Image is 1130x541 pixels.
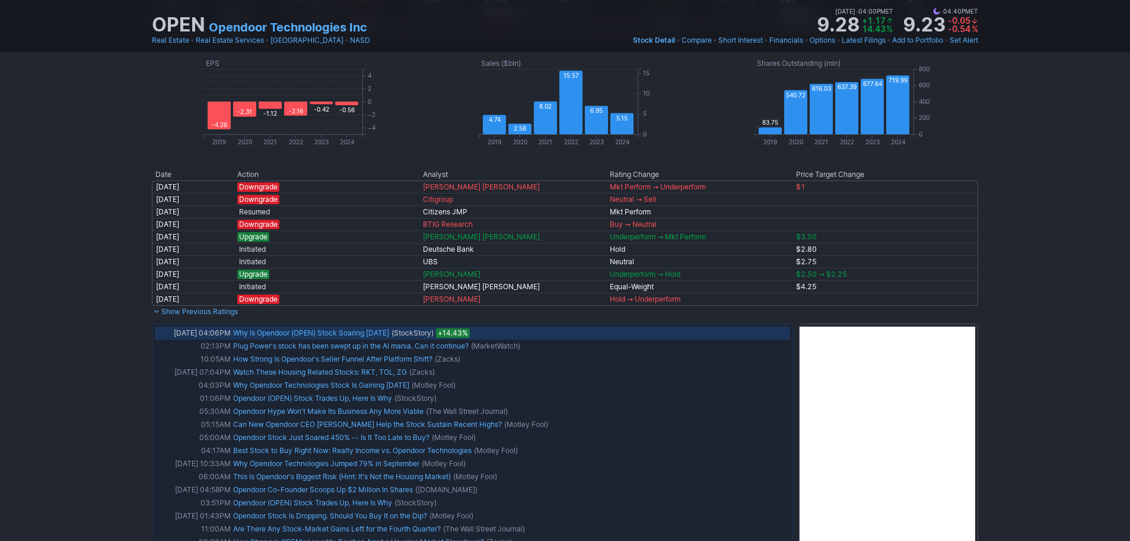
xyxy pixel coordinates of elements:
a: Real Estate [152,34,189,46]
span: (Motley Fool) [422,458,466,470]
a: Latest Filings [842,34,886,46]
a: Opendoor (OPEN) Stock Trades Up, Here Is Why [233,394,392,403]
text: 5.15 [616,114,628,121]
td: [DATE] [152,280,234,293]
span: • [764,34,768,46]
td: [DATE] [152,230,234,243]
span: 04:40PM ET [933,6,978,17]
a: Add to Portfolio [892,34,943,46]
text: 2023 [314,138,329,145]
text: 616.03 [811,85,830,92]
span: % [886,24,893,34]
text: 8.02 [539,103,552,110]
a: Opendoor (OPEN) Stock Trades Up, Here Is Why [233,498,392,507]
span: • [190,34,195,46]
td: [PERSON_NAME] [PERSON_NAME] [419,280,606,293]
span: +14.43% [436,328,470,338]
a: Watch These Housing Related Stocks: RKT, TOL, ZG [233,368,407,377]
a: Stock Detail [633,34,675,46]
a: Can New Opendoor CEO [PERSON_NAME] Help the Stock Sustain Recent Highs? [233,420,502,429]
text: 0 [919,130,922,137]
text: 0 [643,130,647,137]
text: −2 [368,110,375,118]
span: Initiated [237,257,268,267]
td: Mkt Perform [606,205,792,218]
text: 6.95 [590,107,603,114]
a: Compare [682,34,712,46]
text: 2024 [340,138,354,145]
td: Underperform → Hold [606,268,792,280]
a: Opendoor Hype Won't Make Its Business Any More Viable [233,407,424,416]
text: 10 [643,90,650,97]
span: % [972,24,978,34]
a: NASD [350,34,370,46]
span: • [887,34,891,46]
td: 05:00AM [155,431,232,444]
span: • [676,34,680,46]
text: -0.56 [339,106,355,113]
span: (Motley Fool) [504,419,548,431]
td: [DATE] [152,205,234,218]
span: Upgrade [237,232,269,242]
text: 5 [643,110,647,117]
text: 2021 [814,138,828,145]
td: Underperform → Mkt Perform [606,230,792,243]
td: 02:13PM [155,340,232,353]
td: $1 [792,181,978,193]
span: • [713,34,717,46]
td: Neutral [606,255,792,268]
td: BTIG Research [419,218,606,230]
text: 0 [368,97,371,105]
a: Why Opendoor Technologies Jumped 79% in September [233,459,419,468]
span: -0.05 [948,15,970,26]
text: 2 [368,84,371,91]
td: [PERSON_NAME] [PERSON_NAME] [419,230,606,243]
a: Options [810,34,835,46]
text: -0.42 [314,105,329,112]
text: 4 [368,71,371,78]
a: How Strong Is Opendoor's Seller Funnel After Platform Shift? [233,355,432,363]
a: Why Opendoor Technologies Stock Is Gaining [DATE] [233,381,409,390]
a: Real Estate Services [196,34,264,46]
a: Opendoor Stock Is Dropping. Should You Buy It on the Dip? [233,511,427,520]
span: [DATE] 04:00PM ET [835,6,893,17]
span: (Motley Fool) [412,379,456,391]
td: 01:06PM [155,392,232,405]
a: Opendoor Technologies Inc [209,19,367,36]
span: • [265,34,269,46]
span: (Motley Fool) [432,432,476,444]
text: 2019 [212,138,226,145]
span: (MarketWatch) [471,340,520,352]
strong: 9.23 [903,15,946,34]
text: 2021 [539,138,552,145]
td: Equal-Weight [606,280,792,293]
span: • [345,34,349,46]
span: +1.17 [862,15,886,26]
text: 2023 [865,138,879,145]
a: [GEOGRAPHIC_DATA] [270,34,343,46]
a: Short Interest [718,34,763,46]
text: 15 [643,69,650,76]
td: 10:05AM [155,353,232,366]
text: 2020 [788,138,803,145]
td: Citigroup [419,193,606,205]
text: -2.31 [237,108,252,115]
a: Plug Power's stock has been swept up in the AI mania. Can it continue? [233,341,469,350]
td: [DATE] [152,218,234,230]
text: 2022 [839,138,854,145]
td: 03:51PM [155,496,232,510]
th: Price Target Change [792,169,978,181]
text: 4.74 [489,116,501,123]
span: Stock Detail [633,36,675,45]
span: 14.43 [862,24,886,34]
text: 2024 [890,138,905,145]
span: (The Wall Street Journal) [443,523,525,535]
span: Initiated [237,245,268,254]
a: Best Stock to Buy Right Now: Realty Income vs. Opendoor Technologies [233,446,472,455]
text: Sales ($bln) [481,59,521,68]
text: 637.39 [837,83,856,90]
a: Why Is Opendoor (OPEN) Stock Soaring [DATE] [233,328,389,337]
td: [PERSON_NAME] [PERSON_NAME] [419,181,606,193]
text: -1.12 [263,110,277,117]
h1: OPEN [152,15,205,34]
